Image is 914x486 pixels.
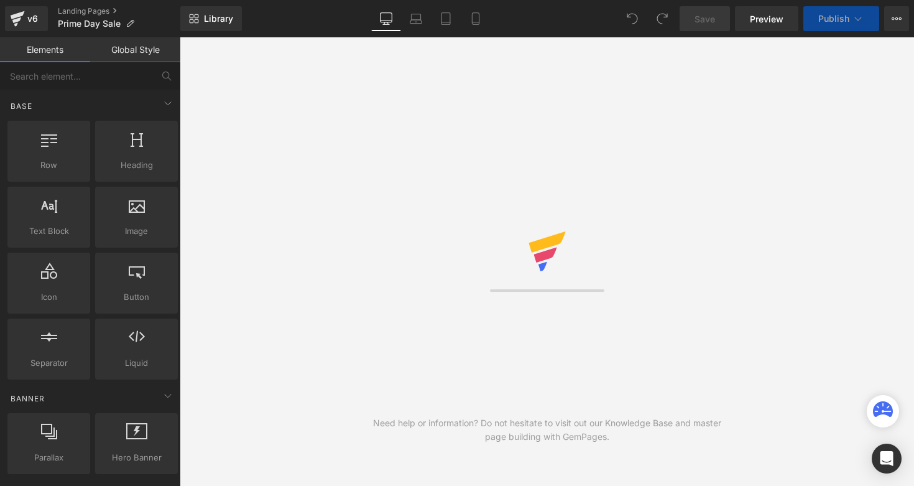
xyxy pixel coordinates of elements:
a: New Library [180,6,242,31]
span: Row [11,159,86,172]
span: Button [99,291,174,304]
span: Base [9,100,34,112]
div: Need help or information? Do not hesitate to visit out our Knowledge Base and master page buildin... [363,416,731,444]
span: Separator [11,357,86,370]
a: Tablet [431,6,461,31]
span: Publish [818,14,849,24]
span: Library [204,13,233,24]
span: Liquid [99,357,174,370]
span: Prime Day Sale [58,19,121,29]
span: Image [99,225,174,238]
span: Preview [750,12,783,26]
a: Desktop [371,6,401,31]
span: Banner [9,393,46,404]
button: Undo [620,6,645,31]
a: Landing Pages [58,6,180,16]
a: Laptop [401,6,431,31]
button: More [884,6,909,31]
div: v6 [25,11,40,27]
button: Redo [650,6,675,31]
span: Heading [99,159,174,172]
span: Parallax [11,451,86,464]
div: Open Intercom Messenger [872,444,902,474]
span: Text Block [11,225,86,238]
span: Save [695,12,715,26]
button: Publish [803,6,879,31]
a: Mobile [461,6,491,31]
a: Preview [735,6,798,31]
span: Icon [11,291,86,304]
span: Hero Banner [99,451,174,464]
a: Global Style [90,37,180,62]
a: v6 [5,6,48,31]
